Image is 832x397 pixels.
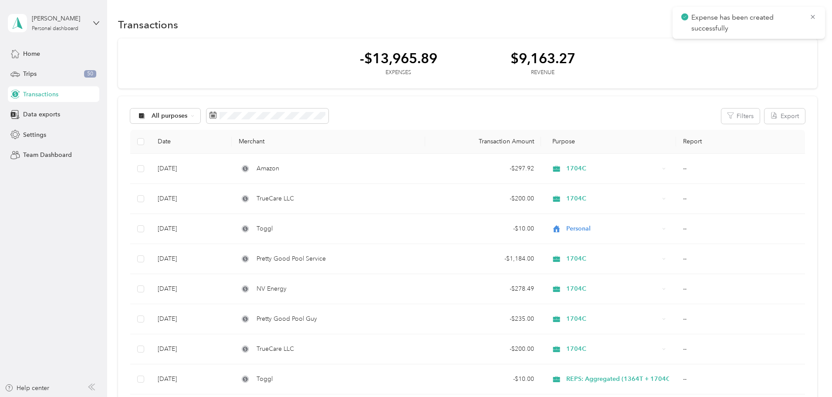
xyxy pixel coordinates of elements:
div: - $297.92 [432,164,534,173]
span: 1704C [566,314,659,324]
span: Team Dashboard [23,150,72,159]
td: [DATE] [151,244,232,274]
td: -- [676,154,805,184]
span: Pretty Good Pool Service [257,254,326,264]
td: [DATE] [151,184,232,214]
div: - $10.00 [432,374,534,384]
span: All purposes [152,113,188,119]
div: [PERSON_NAME] [32,14,86,23]
div: Revenue [511,69,575,77]
td: [DATE] [151,304,232,334]
span: Trips [23,69,37,78]
span: 1704C [566,284,659,294]
span: 50 [84,70,96,78]
div: - $1,184.00 [432,254,534,264]
td: [DATE] [151,154,232,184]
div: $9,163.27 [511,51,575,66]
td: -- [676,334,805,364]
span: Toggl [257,374,273,384]
span: 1704C [566,194,659,204]
th: Merchant [232,130,425,154]
td: [DATE] [151,364,232,394]
div: Personal dashboard [32,26,78,31]
th: Report [676,130,805,154]
div: - $235.00 [432,314,534,324]
span: Purpose [548,138,575,145]
div: -$13,965.89 [360,51,437,66]
iframe: Everlance-gr Chat Button Frame [783,348,832,397]
td: -- [676,304,805,334]
span: TrueCare LLC [257,344,294,354]
th: Date [151,130,232,154]
span: NV Energy [257,284,287,294]
td: -- [676,364,805,394]
span: Personal [566,224,659,234]
span: Data exports [23,110,60,119]
span: Amazon [257,164,279,173]
span: 1704C [566,254,659,264]
div: - $200.00 [432,194,534,204]
td: -- [676,274,805,304]
span: REPS: Aggregated (1364T + 1704C) [566,374,673,384]
p: Expense has been created successfully [691,12,803,34]
td: -- [676,184,805,214]
th: Transaction Amount [425,130,541,154]
button: Filters [721,109,760,124]
td: [DATE] [151,214,232,244]
div: - $278.49 [432,284,534,294]
div: - $10.00 [432,224,534,234]
div: - $200.00 [432,344,534,354]
td: [DATE] [151,334,232,364]
button: Export [764,109,805,124]
span: Toggl [257,224,273,234]
span: Transactions [23,90,58,99]
h1: Transactions [118,20,178,29]
span: TrueCare LLC [257,194,294,204]
span: 1704C [566,164,659,173]
div: Expenses [360,69,437,77]
button: Help center [5,383,49,393]
span: Pretty Good Pool Guy [257,314,317,324]
td: -- [676,244,805,274]
td: -- [676,214,805,244]
span: 1704C [566,344,659,354]
td: [DATE] [151,274,232,304]
span: Home [23,49,40,58]
span: Settings [23,130,46,139]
